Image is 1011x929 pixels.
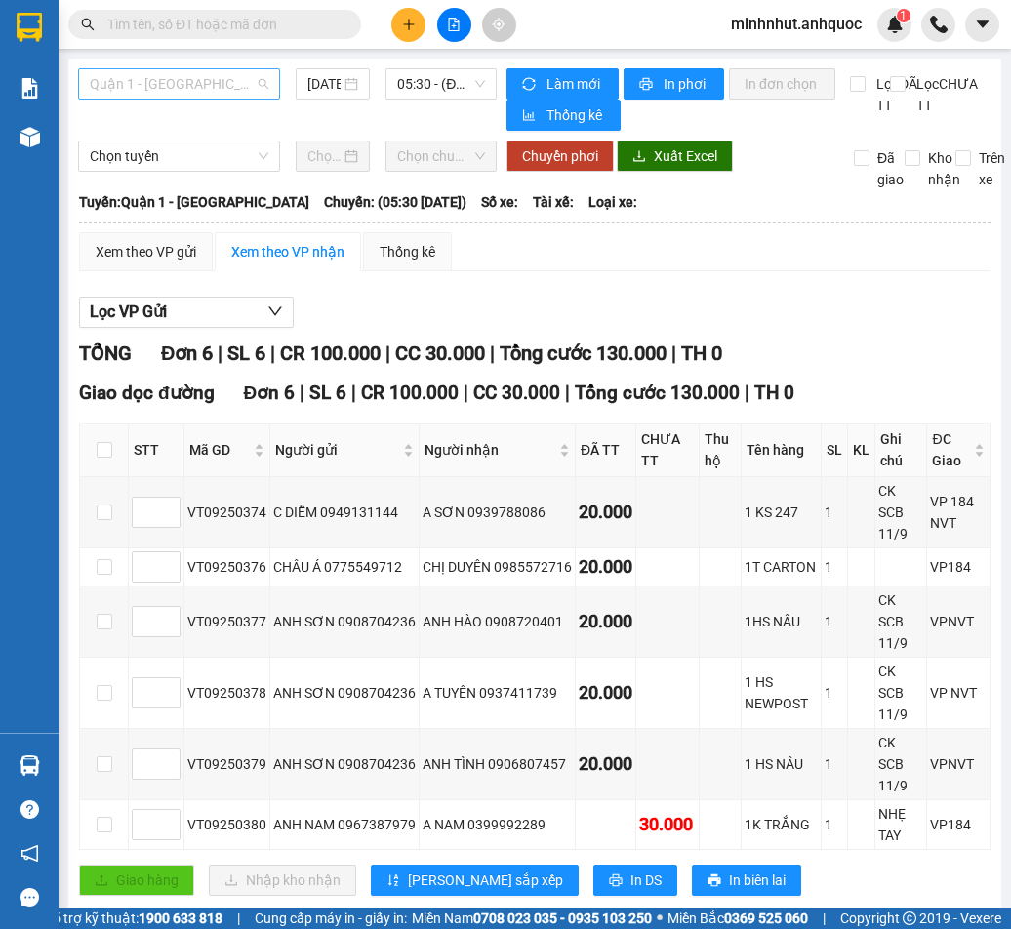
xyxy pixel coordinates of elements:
[546,73,603,95] span: Làm mới
[490,342,495,365] span: |
[617,141,733,172] button: downloadXuất Excel
[667,908,808,929] span: Miền Bắc
[823,908,826,929] span: |
[579,679,632,707] div: 20.000
[79,865,194,896] button: uploadGiao hàng
[267,303,283,319] span: down
[187,814,266,835] div: VT09250380
[90,141,268,171] span: Chọn tuyến
[729,68,835,100] button: In đơn chọn
[473,382,560,404] span: CC 30.000
[878,803,923,846] div: NHẸ TAY
[878,589,923,654] div: CK SCB 11/9
[187,611,266,632] div: VT09250377
[500,342,667,365] span: Tổng cước 130.000
[576,424,636,477] th: ĐÃ TT
[588,191,637,213] span: Loại xe:
[664,73,708,95] span: In phơi
[636,424,700,477] th: CHƯA TT
[386,873,400,889] span: sort-ascending
[593,865,677,896] button: printerIn DS
[903,911,916,925] span: copyright
[878,661,923,725] div: CK SCB 11/9
[273,502,416,523] div: C DIỄM 0949131144
[825,814,844,835] div: 1
[869,73,920,116] span: Lọc ĐÃ TT
[184,477,270,548] td: VT09250374
[255,908,407,929] span: Cung cấp máy in - giấy in:
[215,114,288,148] span: VPVT
[639,77,656,93] span: printer
[729,869,786,891] span: In biên lai
[423,814,572,835] div: A NAM 0399992289
[273,814,416,835] div: ANH NAM 0967387979
[822,424,848,477] th: SL
[351,382,356,404] span: |
[473,910,652,926] strong: 0708 023 035 - 0935 103 250
[671,342,676,365] span: |
[745,502,818,523] div: 1 KS 247
[609,873,623,889] span: printer
[17,19,47,39] span: Gửi:
[244,382,296,404] span: Đơn 6
[825,611,844,632] div: 1
[579,553,632,581] div: 20.000
[546,104,605,126] span: Thống kê
[423,611,572,632] div: ANH HÀO 0908720401
[745,753,818,775] div: 1 HS NÂU
[186,87,344,114] div: 0983111465
[20,127,40,147] img: warehouse-icon
[825,753,844,775] div: 1
[186,125,215,145] span: DĐ:
[270,342,275,365] span: |
[79,297,294,328] button: Lọc VP Gửi
[187,753,266,775] div: VT09250379
[186,17,344,63] div: VP 108 [PERSON_NAME]
[43,908,222,929] span: Hỗ trợ kỹ thuật:
[869,147,911,190] span: Đã giao
[280,342,381,365] span: CR 100.000
[129,424,184,477] th: STT
[20,78,40,99] img: solution-icon
[81,18,95,31] span: search
[875,424,927,477] th: Ghi chú
[700,424,742,477] th: Thu hộ
[825,556,844,578] div: 1
[630,869,662,891] span: In DS
[742,424,822,477] th: Tên hàng
[506,68,619,100] button: syncLàm mới
[273,682,416,704] div: ANH SƠN 0908704236
[17,13,42,42] img: logo-vxr
[307,73,342,95] input: 12/09/2025
[930,814,986,835] div: VP184
[423,682,572,704] div: A TUYÊN 0937411739
[423,502,572,523] div: A SƠN 0939788086
[745,671,818,714] div: 1 HS NEWPOST
[930,556,986,578] div: VP184
[397,69,485,99] span: 05:30 - (Đã hủy)
[79,382,215,404] span: Giao dọc đường
[90,69,268,99] span: Quận 1 - Vũng Tàu
[745,611,818,632] div: 1HS NÂU
[139,910,222,926] strong: 1900 633 818
[965,8,999,42] button: caret-down
[408,869,563,891] span: [PERSON_NAME] sắp xếp
[273,556,416,578] div: CHÂU Á 0775549712
[754,382,794,404] span: TH 0
[930,16,948,33] img: phone-icon
[186,19,233,39] span: Nhận:
[533,191,574,213] span: Tài xế:
[361,382,459,404] span: CR 100.000
[745,814,818,835] div: 1K TRẮNG
[715,12,877,36] span: minhnhut.anhquoc
[273,753,416,775] div: ANH SƠN 0908704236
[492,18,505,31] span: aim
[692,865,801,896] button: printerIn biên lai
[184,548,270,586] td: VT09250376
[974,16,991,33] span: caret-down
[273,611,416,632] div: ANH SƠN 0908704236
[423,556,572,578] div: CHỊ DUYÊN 0985572716
[724,910,808,926] strong: 0369 525 060
[380,241,435,263] div: Thống kê
[79,342,132,365] span: TỔNG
